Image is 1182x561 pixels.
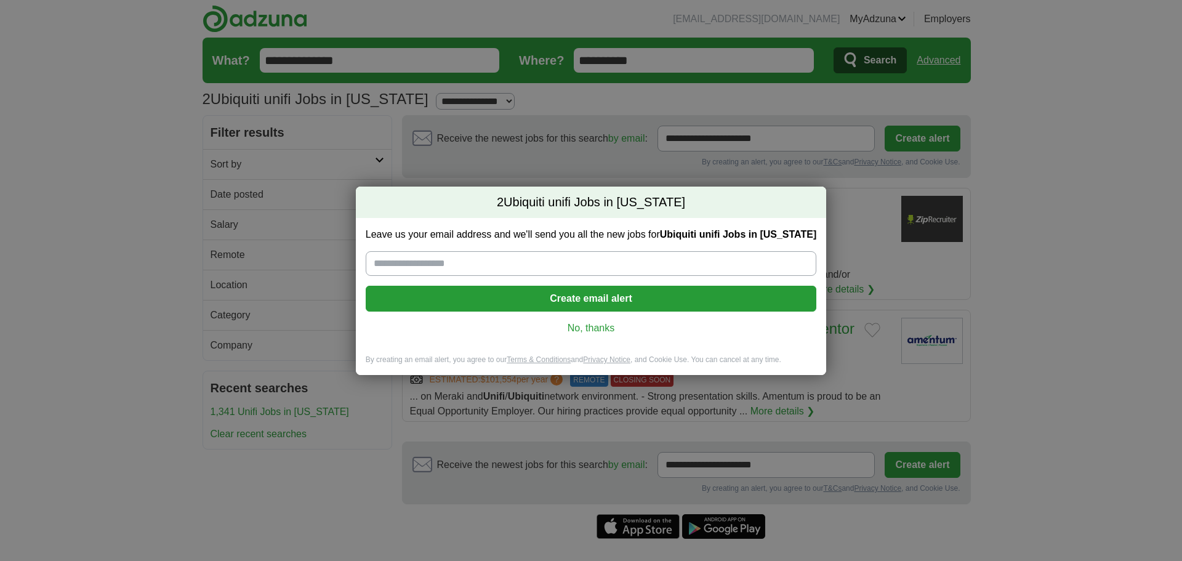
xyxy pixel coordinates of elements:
[583,355,630,364] a: Privacy Notice
[366,286,817,312] button: Create email alert
[356,355,827,375] div: By creating an email alert, you agree to our and , and Cookie Use. You can cancel at any time.
[366,228,817,241] label: Leave us your email address and we'll send you all the new jobs for
[660,229,817,240] strong: Ubiquiti unifi Jobs in [US_STATE]
[497,194,504,211] span: 2
[356,187,827,219] h2: Ubiquiti unifi Jobs in [US_STATE]
[376,321,807,335] a: No, thanks
[507,355,571,364] a: Terms & Conditions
